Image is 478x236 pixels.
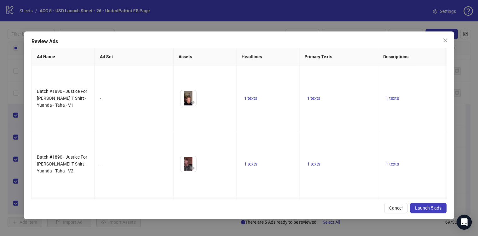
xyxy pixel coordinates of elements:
button: Close [440,35,450,45]
th: Headlines [236,48,299,65]
button: 1 texts [304,94,323,102]
th: Assets [174,48,236,65]
img: Asset 1 [180,156,196,172]
th: Descriptions [378,48,457,65]
button: 1 texts [242,94,260,102]
div: Open Intercom Messenger [457,215,472,230]
span: 1 texts [244,161,257,166]
button: Preview [189,98,196,106]
span: eye [190,100,195,104]
span: eye [190,166,195,170]
button: Launch 5 ads [410,203,447,213]
th: Primary Texts [299,48,378,65]
button: Preview [189,164,196,172]
div: - [100,95,168,102]
span: 1 texts [307,96,320,101]
span: close [443,38,448,43]
button: 1 texts [304,160,323,168]
button: 1 texts [242,160,260,168]
button: 1 texts [383,160,401,168]
span: 1 texts [307,161,320,166]
img: Asset 1 [180,90,196,106]
span: Batch #1890 - Justice For [PERSON_NAME] T Shirt - Yuanda - Taha - V2 [37,155,87,173]
div: Review Ads [31,38,447,45]
button: Cancel [384,203,407,213]
div: - [100,160,168,167]
span: Launch 5 ads [415,205,441,211]
span: 1 texts [244,96,257,101]
button: 1 texts [383,94,401,102]
th: Ad Name [32,48,95,65]
span: Cancel [389,205,402,211]
th: Ad Set [95,48,174,65]
span: Batch #1890 - Justice For [PERSON_NAME] T Shirt - Yuanda - Taha - V1 [37,89,87,108]
span: 1 texts [386,161,399,166]
span: 1 texts [386,96,399,101]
